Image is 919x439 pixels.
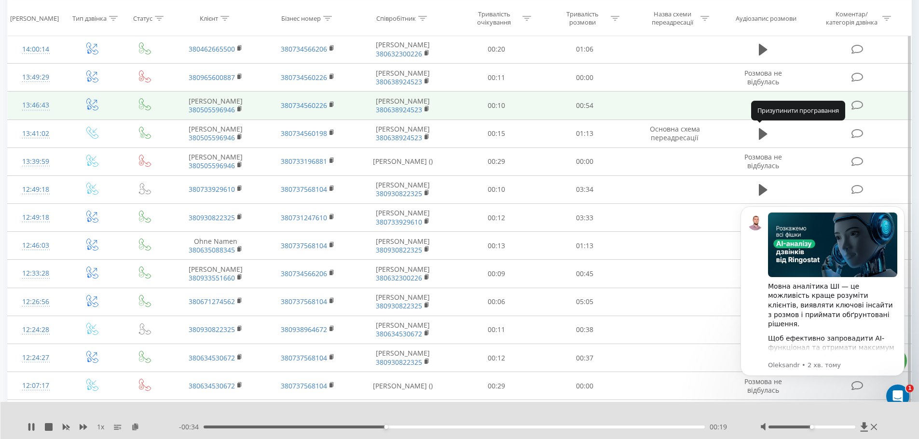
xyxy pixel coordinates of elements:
div: 12:24:28 [17,320,55,339]
div: [PERSON_NAME] [10,14,59,22]
div: Коментар/категорія дзвінка [823,10,880,27]
td: 00:10 [453,92,541,120]
div: 13:46:43 [17,96,55,115]
td: [PERSON_NAME] () [354,372,453,400]
a: 380733196881 [281,157,327,166]
div: Тривалість розмови [557,10,608,27]
a: 380505596946 [189,133,235,142]
td: 00:29 [453,372,541,400]
div: Accessibility label [384,425,388,429]
a: 380737568104 [281,353,327,362]
a: 380930822325 [189,213,235,222]
td: 00:00 [541,64,629,92]
td: 00:15 [453,120,541,147]
a: 380635088345 [189,245,235,254]
span: Розмова не відбулась [744,152,782,170]
a: 380731247610 [281,213,327,222]
div: Клієнт [200,14,218,22]
a: 380938964672 [281,325,327,334]
a: 380734566206 [281,44,327,53]
td: [PERSON_NAME] [170,147,261,175]
span: 1 x [97,422,104,432]
td: [PERSON_NAME] [354,232,453,260]
a: 380505596946 [189,105,235,114]
span: 1 [906,385,914,392]
a: 380632300226 [376,49,422,58]
div: Призупинити програвання [751,101,845,120]
a: 380634530672 [189,381,235,390]
a: 380733929610 [376,217,422,226]
a: 380933551660 [189,273,235,282]
div: 12:49:18 [17,208,55,227]
a: 380737568104 [281,185,327,194]
a: 380734560226 [281,101,327,110]
div: 12:46:03 [17,236,55,255]
td: 03:34 [541,175,629,203]
div: Співробітник [376,14,416,22]
div: Назва схеми переадресації [646,10,698,27]
td: Ohne Namen [170,232,261,260]
a: 380462665500 [189,44,235,53]
td: 05:05 [541,288,629,316]
td: [PERSON_NAME] [354,316,453,344]
td: [PERSON_NAME] [354,92,453,120]
td: 03:33 [541,204,629,232]
td: [PERSON_NAME] [354,260,453,288]
td: 00:37 [541,344,629,372]
a: 380632300226 [376,273,422,282]
a: 380930822325 [376,189,422,198]
a: 380638924523 [376,77,422,86]
td: 00:13 [453,232,541,260]
div: Тривалість очікування [468,10,520,27]
td: [PERSON_NAME] [354,175,453,203]
a: 380733929610 [189,185,235,194]
td: 00:11 [453,316,541,344]
a: 380634530672 [376,329,422,338]
td: 01:06 [541,35,629,63]
div: Тип дзвінка [72,14,107,22]
td: 00:38 [541,316,629,344]
div: 12:07:17 [17,376,55,395]
iframe: Intercom notifications повідомлення [726,192,919,413]
td: [PERSON_NAME] [354,64,453,92]
div: Бізнес номер [281,14,321,22]
a: 380930822325 [376,358,422,367]
div: 12:49:18 [17,180,55,199]
td: 01:13 [541,120,629,147]
div: Статус [133,14,152,22]
div: 13:49:29 [17,68,55,87]
td: [PERSON_NAME] [354,344,453,372]
iframe: Intercom live chat [886,385,909,408]
td: 00:06 [453,288,541,316]
td: 00:30 [453,400,541,428]
td: [PERSON_NAME] [170,260,261,288]
a: 380734560226 [281,73,327,82]
td: [PERSON_NAME] [354,120,453,147]
td: [PERSON_NAME] [354,288,453,316]
td: 00:45 [541,260,629,288]
td: 00:00 [541,147,629,175]
td: [PERSON_NAME] [354,204,453,232]
div: 13:39:59 [17,152,55,171]
a: 380638924523 [376,105,422,114]
div: 12:33:28 [17,264,55,283]
a: 380930822325 [376,245,422,254]
a: 380671274562 [189,297,235,306]
td: [PERSON_NAME] [354,35,453,63]
a: 380737568104 [281,381,327,390]
td: 00:09 [453,260,541,288]
div: 13:41:02 [17,124,55,143]
td: 00:12 [453,204,541,232]
a: 380734560198 [281,129,327,138]
span: 00:19 [710,422,727,432]
a: 380930822325 [189,325,235,334]
a: 380505596946 [189,161,235,170]
td: 00:54 [541,92,629,120]
a: 380638924523 [376,133,422,142]
td: 00:12 [453,344,541,372]
div: 12:24:27 [17,348,55,367]
a: 380737568104 [281,297,327,306]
